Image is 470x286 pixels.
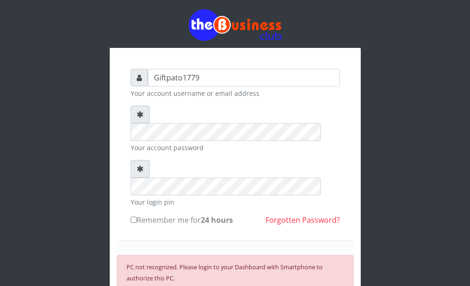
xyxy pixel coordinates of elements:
[265,215,340,225] a: Forgotten Password?
[131,214,233,226] label: Remember me for
[131,143,340,153] small: Your account password
[201,215,233,225] b: 24 hours
[131,88,340,98] small: Your account username or email address
[131,197,340,207] small: Your login pin
[131,217,137,223] input: Remember me for24 hours
[148,69,340,86] input: Username or email address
